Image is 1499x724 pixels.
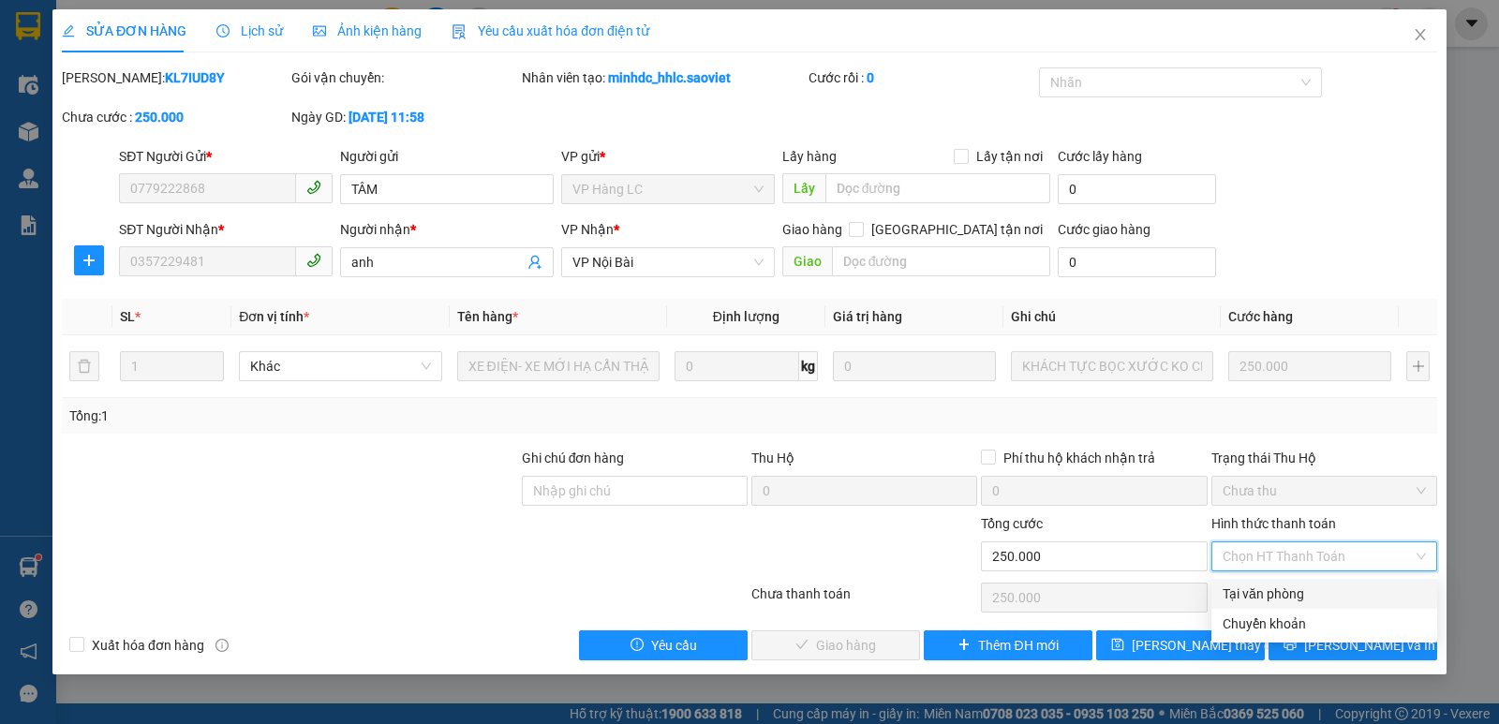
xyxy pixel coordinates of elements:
[69,351,99,381] button: delete
[651,635,697,656] span: Yêu cầu
[1394,9,1447,62] button: Close
[833,351,996,381] input: 0
[867,70,874,85] b: 0
[782,149,837,164] span: Lấy hàng
[996,448,1163,468] span: Phí thu hộ khách nhận trả
[75,253,103,268] span: plus
[782,222,842,237] span: Giao hàng
[864,219,1050,240] span: [GEOGRAPHIC_DATA] tận nơi
[1228,309,1293,324] span: Cước hàng
[452,23,649,38] span: Yêu cầu xuất hóa đơn điện tử
[165,70,225,85] b: KL7IUD8Y
[135,110,184,125] b: 250.000
[1304,635,1435,656] span: [PERSON_NAME] và In
[561,222,614,237] span: VP Nhận
[1003,299,1221,335] th: Ghi chú
[1132,635,1282,656] span: [PERSON_NAME] thay đổi
[119,146,333,167] div: SĐT Người Gửi
[1058,174,1216,204] input: Cước lấy hàng
[62,107,288,127] div: Chưa cước :
[215,639,229,652] span: info-circle
[1269,630,1437,660] button: printer[PERSON_NAME] và In
[62,24,75,37] span: edit
[457,351,660,381] input: VD: Bàn, Ghế
[250,15,453,46] b: [DOMAIN_NAME]
[457,309,518,324] span: Tên hàng
[10,15,104,109] img: logo.jpg
[74,245,104,275] button: plus
[216,23,283,38] span: Lịch sử
[1228,351,1391,381] input: 0
[306,180,321,195] span: phone
[1111,638,1124,653] span: save
[924,630,1092,660] button: plusThêm ĐH mới
[751,630,920,660] button: checkGiao hàng
[306,253,321,268] span: phone
[799,351,818,381] span: kg
[1223,477,1426,505] span: Chưa thu
[1223,584,1426,604] div: Tại văn phòng
[1284,638,1297,653] span: printer
[250,352,430,380] span: Khác
[10,109,151,140] h2: PLV228UL
[1058,149,1142,164] label: Cước lấy hàng
[313,24,326,37] span: picture
[1211,448,1437,468] div: Trạng thái Thu Hộ
[572,248,764,276] span: VP Nội Bài
[1413,27,1428,42] span: close
[1058,222,1150,237] label: Cước giao hàng
[62,23,186,38] span: SỬA ĐƠN HÀNG
[825,173,1051,203] input: Dọc đường
[340,219,554,240] div: Người nhận
[713,309,779,324] span: Định lượng
[349,110,424,125] b: [DATE] 11:58
[1011,351,1213,381] input: Ghi Chú
[239,309,309,324] span: Đơn vị tính
[751,451,794,465] span: Thu Hộ
[631,638,644,653] span: exclamation-circle
[98,109,453,227] h2: VP Nhận: VP Sapa
[522,451,625,465] label: Ghi chú đơn hàng
[1211,516,1336,531] label: Hình thức thanh toán
[120,309,135,324] span: SL
[1058,247,1216,277] input: Cước giao hàng
[969,146,1050,167] span: Lấy tận nơi
[1096,630,1265,660] button: save[PERSON_NAME] thay đổi
[69,406,580,426] div: Tổng: 1
[522,476,748,506] input: Ghi chú đơn hàng
[113,44,229,75] b: Sao Việt
[957,638,971,653] span: plus
[216,24,230,37] span: clock-circle
[313,23,422,38] span: Ảnh kiện hàng
[1223,613,1426,634] div: Chuyển khoản
[452,24,467,39] img: icon
[782,246,832,276] span: Giao
[978,635,1058,656] span: Thêm ĐH mới
[809,67,1034,88] div: Cước rồi :
[522,67,806,88] div: Nhân viên tạo:
[62,67,288,88] div: [PERSON_NAME]:
[291,67,517,88] div: Gói vận chuyển:
[782,173,825,203] span: Lấy
[579,630,748,660] button: exclamation-circleYêu cầu
[291,107,517,127] div: Ngày GD:
[561,146,775,167] div: VP gửi
[572,175,764,203] span: VP Hàng LC
[1223,542,1426,570] span: Chọn HT Thanh Toán
[1406,351,1430,381] button: plus
[832,246,1051,276] input: Dọc đường
[119,219,333,240] div: SĐT Người Nhận
[749,584,979,616] div: Chưa thanh toán
[340,146,554,167] div: Người gửi
[527,255,542,270] span: user-add
[981,516,1043,531] span: Tổng cước
[833,309,902,324] span: Giá trị hàng
[84,635,212,656] span: Xuất hóa đơn hàng
[608,70,731,85] b: minhdc_hhlc.saoviet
